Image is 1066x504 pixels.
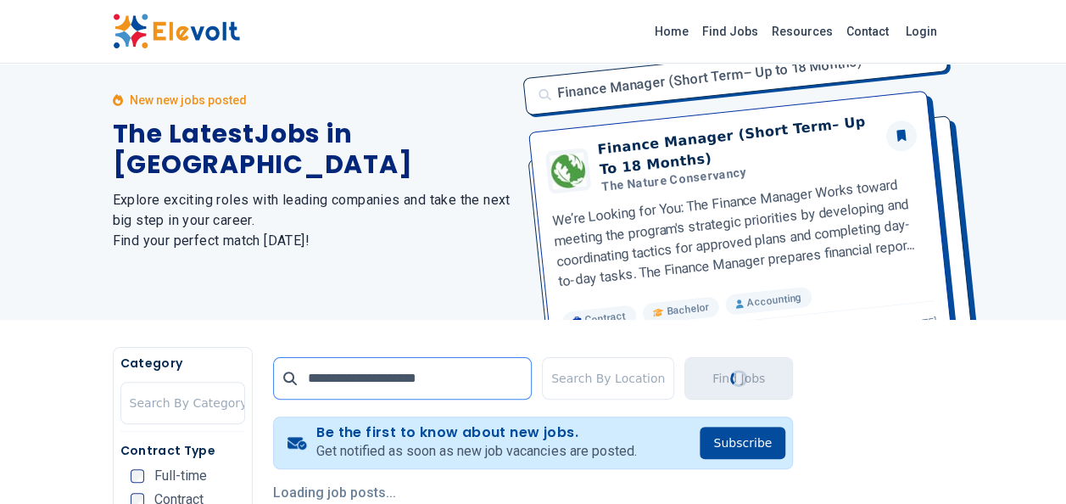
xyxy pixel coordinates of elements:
[316,441,636,462] p: Get notified as soon as new job vacancies are posted.
[981,423,1066,504] iframe: Chat Widget
[316,424,636,441] h4: Be the first to know about new jobs.
[730,370,747,387] div: Loading...
[648,18,695,45] a: Home
[113,190,513,251] h2: Explore exciting roles with leading companies and take the next big step in your career. Find you...
[113,14,240,49] img: Elevolt
[896,14,947,48] a: Login
[154,469,207,483] span: Full-time
[131,469,144,483] input: Full-time
[130,92,247,109] p: New new jobs posted
[113,119,513,180] h1: The Latest Jobs in [GEOGRAPHIC_DATA]
[840,18,896,45] a: Contact
[120,355,245,372] h5: Category
[700,427,785,459] button: Subscribe
[684,357,793,400] button: Find JobsLoading...
[120,442,245,459] h5: Contract Type
[765,18,840,45] a: Resources
[273,483,793,503] p: Loading job posts...
[695,18,765,45] a: Find Jobs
